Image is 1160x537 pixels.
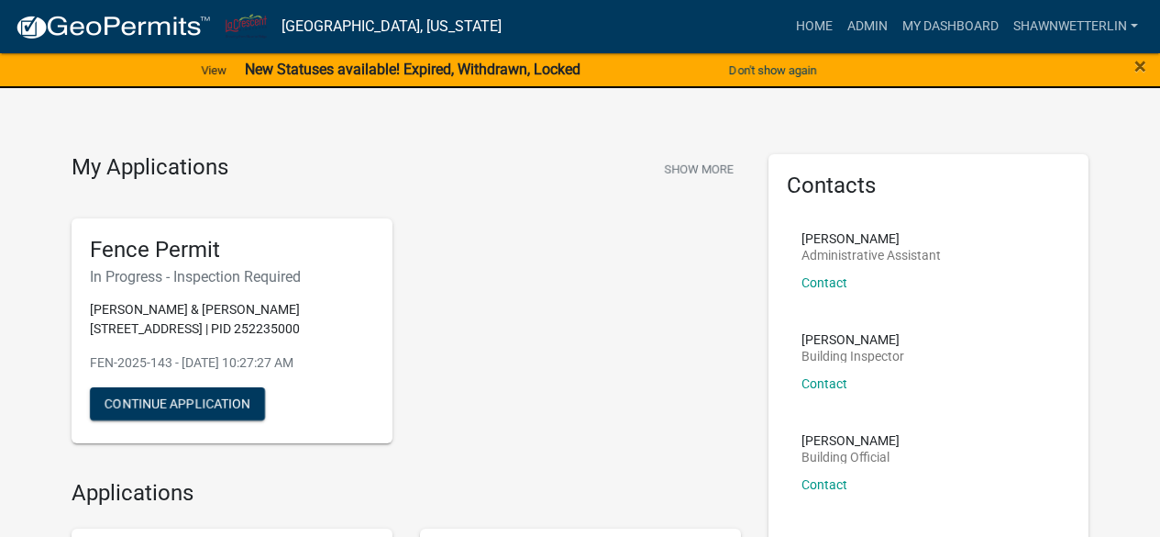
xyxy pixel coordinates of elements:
a: Admin [840,9,895,44]
p: Administrative Assistant [801,249,941,262]
p: [PERSON_NAME] [801,434,900,447]
a: Contact [801,477,847,492]
a: Home [789,9,840,44]
h4: Applications [72,480,741,507]
p: Building Official [801,451,900,464]
a: View [193,55,234,85]
h5: Fence Permit [90,237,374,263]
h5: Contacts [787,173,1071,199]
button: Don't show again [722,55,824,85]
h4: My Applications [72,154,228,182]
a: [GEOGRAPHIC_DATA], [US_STATE] [282,11,502,42]
button: Close [1134,55,1146,77]
img: City of La Crescent, Minnesota [226,14,267,39]
p: FEN-2025-143 - [DATE] 10:27:27 AM [90,353,374,373]
a: My Dashboard [895,9,1006,44]
p: [PERSON_NAME] [801,333,904,346]
strong: New Statuses available! Expired, Withdrawn, Locked [245,61,580,78]
h6: In Progress - Inspection Required [90,268,374,285]
p: [PERSON_NAME] & [PERSON_NAME] [STREET_ADDRESS] | PID 252235000 [90,300,374,339]
button: Show More [657,154,741,185]
button: Continue Application [90,387,265,420]
p: [PERSON_NAME] [801,232,941,245]
a: ShawnWetterlin [1006,9,1145,44]
p: Building Inspector [801,350,904,363]
a: Contact [801,376,847,391]
span: × [1134,53,1146,79]
a: Contact [801,275,847,290]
